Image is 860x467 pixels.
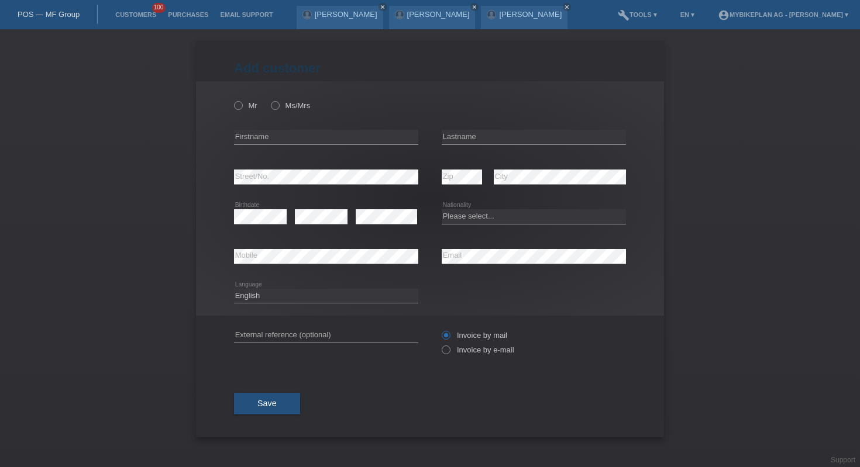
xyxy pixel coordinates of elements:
i: close [380,4,386,10]
i: close [472,4,477,10]
h1: Add customer [234,61,626,75]
i: account_circle [718,9,730,21]
span: Save [257,399,277,408]
a: [PERSON_NAME] [499,10,562,19]
a: Support [831,456,855,464]
a: EN ▾ [675,11,700,18]
label: Invoice by e-mail [442,345,514,354]
a: close [379,3,387,11]
a: Purchases [162,11,214,18]
label: Ms/Mrs [271,101,310,110]
a: Email Support [214,11,278,18]
i: close [564,4,570,10]
i: build [618,9,629,21]
input: Invoice by e-mail [442,345,449,360]
a: close [470,3,479,11]
a: close [563,3,571,11]
a: [PERSON_NAME] [407,10,470,19]
input: Invoice by mail [442,331,449,345]
a: account_circleMybikeplan AG - [PERSON_NAME] ▾ [712,11,854,18]
input: Ms/Mrs [271,101,278,109]
a: buildTools ▾ [612,11,663,18]
a: [PERSON_NAME] [315,10,377,19]
a: POS — MF Group [18,10,80,19]
span: 100 [152,3,166,13]
button: Save [234,393,300,415]
input: Mr [234,101,242,109]
label: Mr [234,101,257,110]
label: Invoice by mail [442,331,507,340]
a: Customers [109,11,162,18]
